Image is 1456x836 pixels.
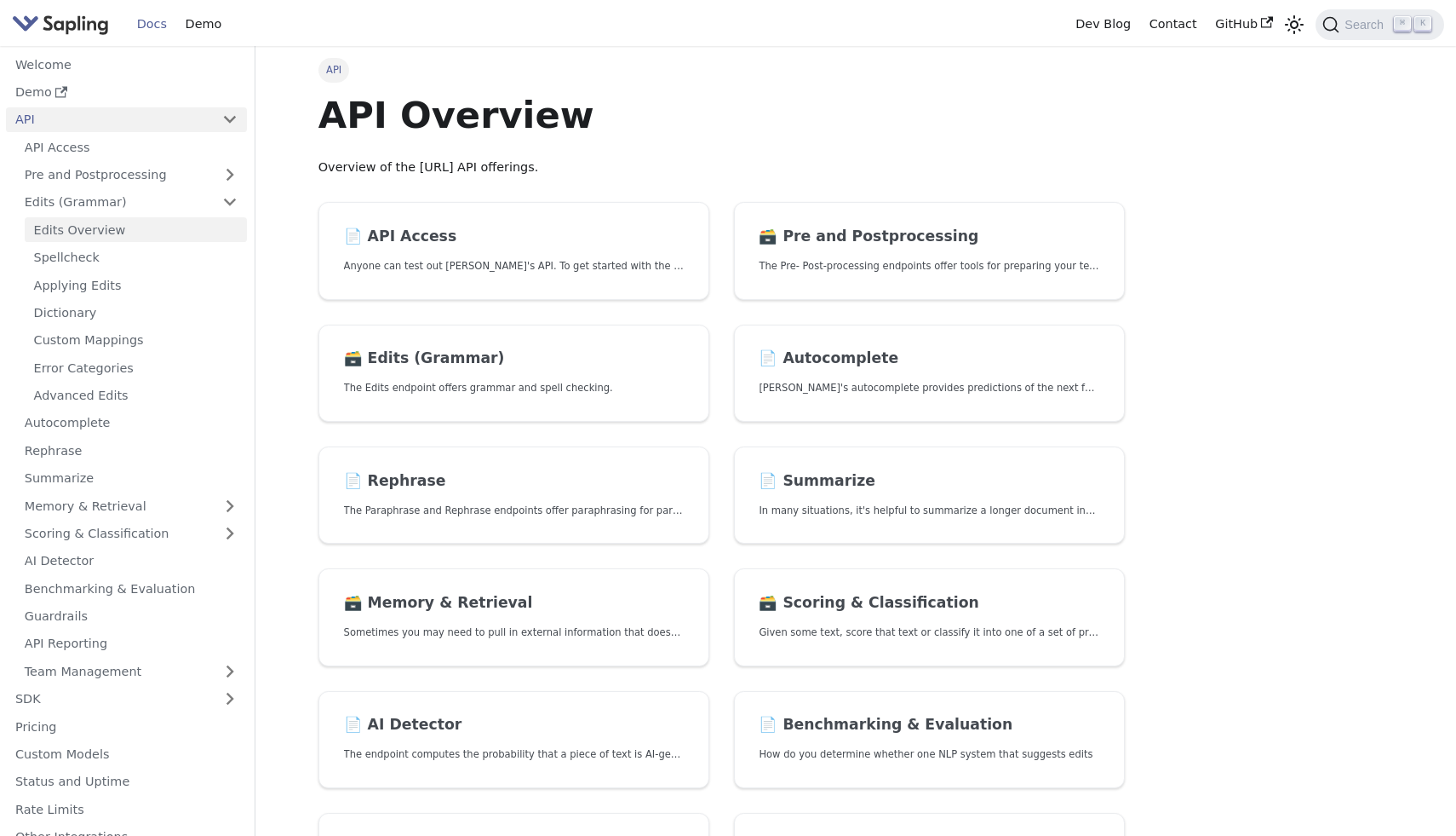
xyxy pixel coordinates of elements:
a: Welcome [6,52,247,77]
h2: AI Detector [344,716,684,735]
p: Sapling's autocomplete provides predictions of the next few characters or words [759,380,1098,396]
a: SDK [6,687,213,712]
h2: Summarize [759,472,1098,491]
a: Rephrase [15,438,247,463]
button: Expand sidebar category 'SDK' [213,687,247,712]
p: The Paraphrase and Rephrase endpoints offer paraphrasing for particular styles. [344,503,684,519]
p: Overview of the [URL] API offerings. [318,158,1125,178]
kbd: K [1414,16,1431,32]
button: Switch between dark and light mode (currently light mode) [1282,12,1307,37]
a: Summarize [15,466,247,491]
a: 🗃️ Memory & RetrievalSometimes you may need to pull in external information that doesn't fit in t... [318,568,709,666]
h2: Benchmarking & Evaluation [759,716,1098,735]
a: Status and Uptime [6,770,247,794]
p: How do you determine whether one NLP system that suggests edits [759,747,1098,763]
a: Custom Models [6,742,247,767]
a: Scoring & Classification [15,522,247,546]
a: Applying Edits [25,273,247,297]
a: Memory & Retrieval [15,493,247,518]
h2: Rephrase [344,472,684,491]
a: Edits Overview [25,217,247,242]
button: Collapse sidebar category 'API' [213,107,247,132]
a: 🗃️ Scoring & ClassificationGiven some text, score that text or classify it into one of a set of p... [734,568,1125,666]
img: Sapling.ai [12,12,109,37]
p: The endpoint computes the probability that a piece of text is AI-generated, [344,747,684,763]
p: The Pre- Post-processing endpoints offer tools for preparing your text data for ingestation as we... [759,258,1098,274]
button: Search (Command+K) [1316,9,1443,40]
a: Dictionary [25,301,247,326]
a: Rate Limits [6,797,247,822]
a: Edits (Grammar) [15,190,247,215]
a: AI Detector [15,549,247,574]
a: Docs [128,11,176,37]
h2: Edits (Grammar) [344,349,684,368]
a: Advanced Edits [25,383,247,408]
a: 📄️ AI DetectorThe endpoint computes the probability that a piece of text is AI-generated, [318,691,709,789]
a: Demo [176,11,231,37]
a: Team Management [15,659,247,683]
p: The Edits endpoint offers grammar and spell checking. [344,380,684,396]
p: Sometimes you may need to pull in external information that doesn't fit in the context size of an... [344,625,684,641]
p: Anyone can test out Sapling's API. To get started with the API, simply: [344,258,684,274]
a: Sapling.ai [12,12,115,37]
a: 📄️ RephraseThe Paraphrase and Rephrase endpoints offer paraphrasing for particular styles. [318,447,709,545]
a: Benchmarking & Evaluation [15,576,247,601]
a: 📄️ API AccessAnyone can test out [PERSON_NAME]'s API. To get started with the API, simply: [318,202,709,300]
a: Error Categories [25,355,247,380]
a: Dev Blog [1066,11,1139,37]
a: Demo [6,80,247,105]
a: 🗃️ Pre and PostprocessingThe Pre- Post-processing endpoints offer tools for preparing your text d... [734,202,1125,300]
h2: Pre and Postprocessing [759,228,1098,246]
h2: Scoring & Classification [759,594,1098,613]
a: Pricing [6,714,247,739]
a: API [6,107,213,132]
h1: API Overview [318,92,1125,138]
span: Search [1339,18,1394,32]
a: 🗃️ Edits (Grammar)The Edits endpoint offers grammar and spell checking. [318,325,709,423]
nav: Breadcrumbs [318,58,1125,82]
kbd: ⌘ [1394,16,1411,32]
a: GitHub [1206,11,1281,37]
a: Guardrails [15,604,247,629]
h2: API Access [344,228,684,246]
h2: Memory & Retrieval [344,594,684,613]
p: In many situations, it's helpful to summarize a longer document into a shorter, more easily diges... [759,503,1098,519]
span: API [318,58,350,82]
h2: Autocomplete [759,349,1098,368]
a: API Reporting [15,631,247,656]
a: 📄️ Benchmarking & EvaluationHow do you determine whether one NLP system that suggests edits [734,691,1125,789]
p: Given some text, score that text or classify it into one of a set of pre-specified categories. [759,625,1098,641]
a: API Access [15,135,247,159]
a: Custom Mappings [25,328,247,353]
a: 📄️ SummarizeIn many situations, it's helpful to summarize a longer document into a shorter, more ... [734,447,1125,545]
a: Contact [1140,11,1207,37]
a: 📄️ Autocomplete[PERSON_NAME]'s autocomplete provides predictions of the next few characters or words [734,325,1125,423]
a: Spellcheck [25,245,247,270]
a: Pre and Postprocessing [15,163,247,187]
a: Autocomplete [15,411,247,435]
